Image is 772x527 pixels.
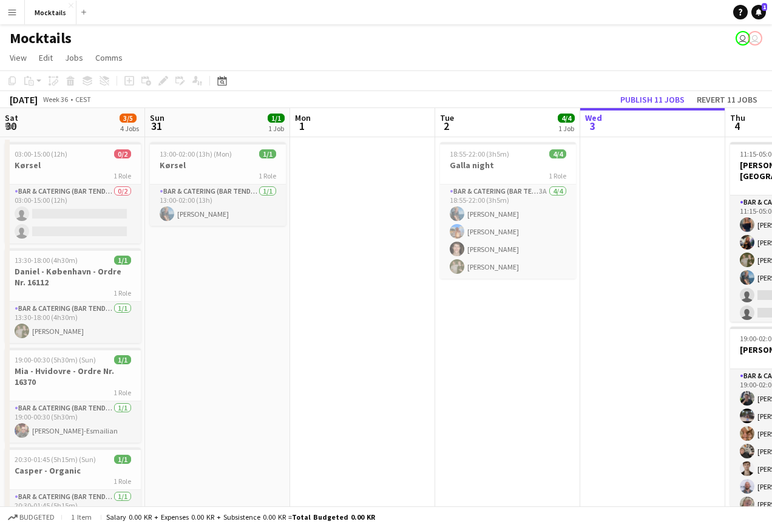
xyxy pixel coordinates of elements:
[75,95,91,104] div: CEST
[730,112,745,123] span: Thu
[90,50,127,66] a: Comms
[615,92,689,107] button: Publish 11 jobs
[748,31,762,46] app-user-avatar: Hektor Pantas
[120,124,139,133] div: 4 Jobs
[5,50,32,66] a: View
[268,114,285,123] span: 1/1
[440,142,576,279] app-job-card: 18:55-22:00 (3h5m)4/4Galla night1 RoleBar & Catering (Bar Tender)3A4/418:55-22:00 (3h5m)[PERSON_N...
[60,50,88,66] a: Jobs
[95,52,123,63] span: Comms
[295,112,311,123] span: Mon
[762,3,767,11] span: 1
[5,248,141,343] app-job-card: 13:30-18:00 (4h30m)1/1Daniel - København - Ordre Nr. 161121 RoleBar & Catering (Bar Tender)1/113:...
[15,355,96,364] span: 19:00-00:30 (5h30m) (Sun)
[440,160,576,171] h3: Galla night
[25,1,76,24] button: Mocktails
[19,513,55,522] span: Budgeted
[148,119,164,133] span: 31
[106,512,375,522] div: Salary 0.00 KR + Expenses 0.00 KR + Subsistence 0.00 KR =
[5,348,141,443] app-job-card: 19:00-00:30 (5h30m) (Sun)1/1Mia - Hvidovre - Ordre Nr. 163701 RoleBar & Catering (Bar Tender)1/11...
[3,119,18,133] span: 30
[5,365,141,387] h3: Mia - Hvidovre - Ordre Nr. 16370
[15,256,78,265] span: 13:30-18:00 (4h30m)
[150,142,286,226] app-job-card: 13:00-02:00 (13h) (Mon)1/1Kørsel1 RoleBar & Catering (Bar Tender)1/113:00-02:00 (13h)[PERSON_NAME]
[34,50,58,66] a: Edit
[114,455,131,464] span: 1/1
[549,171,566,180] span: 1 Role
[736,31,750,46] app-user-avatar: Hektor Pantas
[5,266,141,288] h3: Daniel - København - Ordre Nr. 16112
[120,114,137,123] span: 3/5
[558,114,575,123] span: 4/4
[585,112,602,123] span: Wed
[113,477,131,486] span: 1 Role
[438,119,454,133] span: 2
[150,112,164,123] span: Sun
[5,160,141,171] h3: Kørsel
[293,119,311,133] span: 1
[10,29,72,47] h1: Mocktails
[10,93,38,106] div: [DATE]
[259,149,276,158] span: 1/1
[40,95,70,104] span: Week 36
[751,5,766,19] a: 1
[5,302,141,343] app-card-role: Bar & Catering (Bar Tender)1/113:30-18:00 (4h30m)[PERSON_NAME]
[5,185,141,243] app-card-role: Bar & Catering (Bar Tender)0/203:00-15:00 (12h)
[67,512,96,522] span: 1 item
[440,185,576,279] app-card-role: Bar & Catering (Bar Tender)3A4/418:55-22:00 (3h5m)[PERSON_NAME][PERSON_NAME][PERSON_NAME][PERSON_...
[268,124,284,133] div: 1 Job
[150,160,286,171] h3: Kørsel
[5,112,18,123] span: Sat
[692,92,762,107] button: Revert 11 jobs
[65,52,83,63] span: Jobs
[160,149,232,158] span: 13:00-02:00 (13h) (Mon)
[15,149,67,158] span: 03:00-15:00 (12h)
[5,142,141,243] app-job-card: 03:00-15:00 (12h)0/2Kørsel1 RoleBar & Catering (Bar Tender)0/203:00-15:00 (12h)
[113,288,131,297] span: 1 Role
[728,119,745,133] span: 4
[583,119,602,133] span: 3
[113,171,131,180] span: 1 Role
[10,52,27,63] span: View
[150,185,286,226] app-card-role: Bar & Catering (Bar Tender)1/113:00-02:00 (13h)[PERSON_NAME]
[5,401,141,443] app-card-role: Bar & Catering (Bar Tender)1/119:00-00:30 (5h30m)[PERSON_NAME]-Esmailian
[292,512,375,522] span: Total Budgeted 0.00 KR
[15,455,96,464] span: 20:30-01:45 (5h15m) (Sun)
[558,124,574,133] div: 1 Job
[6,511,56,524] button: Budgeted
[114,355,131,364] span: 1/1
[39,52,53,63] span: Edit
[450,149,509,158] span: 18:55-22:00 (3h5m)
[114,149,131,158] span: 0/2
[440,112,454,123] span: Tue
[5,465,141,476] h3: Casper - Organic
[114,256,131,265] span: 1/1
[113,388,131,397] span: 1 Role
[549,149,566,158] span: 4/4
[259,171,276,180] span: 1 Role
